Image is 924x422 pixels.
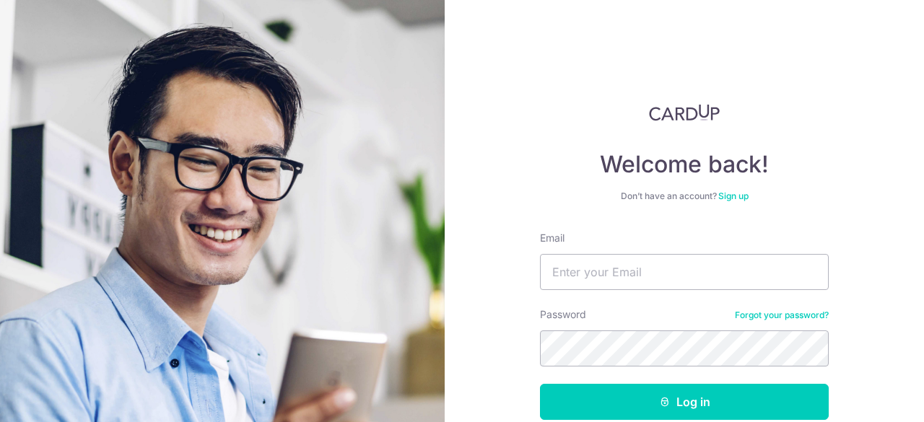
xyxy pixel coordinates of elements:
[540,190,829,202] div: Don’t have an account?
[735,309,829,321] a: Forgot your password?
[540,231,565,245] label: Email
[649,104,720,121] img: CardUp Logo
[540,254,829,290] input: Enter your Email
[540,150,829,179] h4: Welcome back!
[540,307,586,322] label: Password
[540,384,829,420] button: Log in
[718,190,749,201] a: Sign up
